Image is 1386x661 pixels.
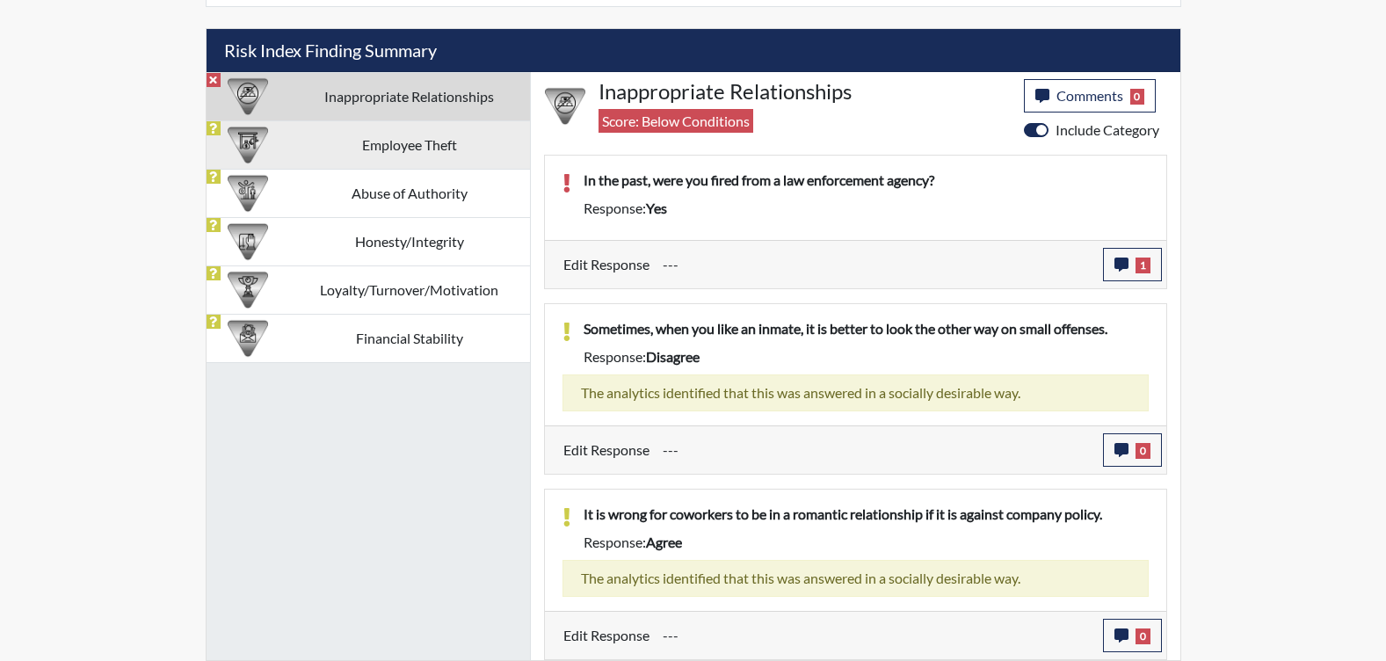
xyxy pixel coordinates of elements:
[289,265,530,314] td: Loyalty/Turnover/Motivation
[1056,120,1159,141] label: Include Category
[228,270,268,310] img: CATEGORY%20ICON-17.40ef8247.png
[563,248,649,281] label: Edit Response
[1130,89,1145,105] span: 0
[228,76,268,117] img: CATEGORY%20ICON-14.139f8ef7.png
[289,217,530,265] td: Honesty/Integrity
[1136,443,1150,459] span: 0
[289,72,530,120] td: Inappropriate Relationships
[599,109,753,133] span: Score: Below Conditions
[207,29,1180,72] h5: Risk Index Finding Summary
[1103,433,1162,467] button: 0
[646,534,682,550] span: agree
[584,318,1149,339] p: Sometimes, when you like an inmate, it is better to look the other way on small offenses.
[545,86,585,127] img: CATEGORY%20ICON-14.139f8ef7.png
[584,504,1149,525] p: It is wrong for coworkers to be in a romantic relationship if it is against company policy.
[1024,79,1157,113] button: Comments0
[228,173,268,214] img: CATEGORY%20ICON-01.94e51fac.png
[289,169,530,217] td: Abuse of Authority
[646,200,667,216] span: yes
[1103,619,1162,652] button: 0
[599,79,1011,105] h4: Inappropriate Relationships
[649,433,1103,467] div: Update the test taker's response, the change might impact the score
[563,619,649,652] label: Edit Response
[562,374,1149,411] div: The analytics identified that this was answered in a socially desirable way.
[646,348,700,365] span: disagree
[562,560,1149,597] div: The analytics identified that this was answered in a socially desirable way.
[570,532,1162,553] div: Response:
[1103,248,1162,281] button: 1
[289,120,530,169] td: Employee Theft
[649,248,1103,281] div: Update the test taker's response, the change might impact the score
[649,619,1103,652] div: Update the test taker's response, the change might impact the score
[228,222,268,262] img: CATEGORY%20ICON-11.a5f294f4.png
[228,125,268,165] img: CATEGORY%20ICON-07.58b65e52.png
[1136,628,1150,644] span: 0
[1136,258,1150,273] span: 1
[570,346,1162,367] div: Response:
[1056,87,1123,104] span: Comments
[570,198,1162,219] div: Response:
[563,433,649,467] label: Edit Response
[584,170,1149,191] p: In the past, were you fired from a law enforcement agency?
[289,314,530,362] td: Financial Stability
[228,318,268,359] img: CATEGORY%20ICON-08.97d95025.png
